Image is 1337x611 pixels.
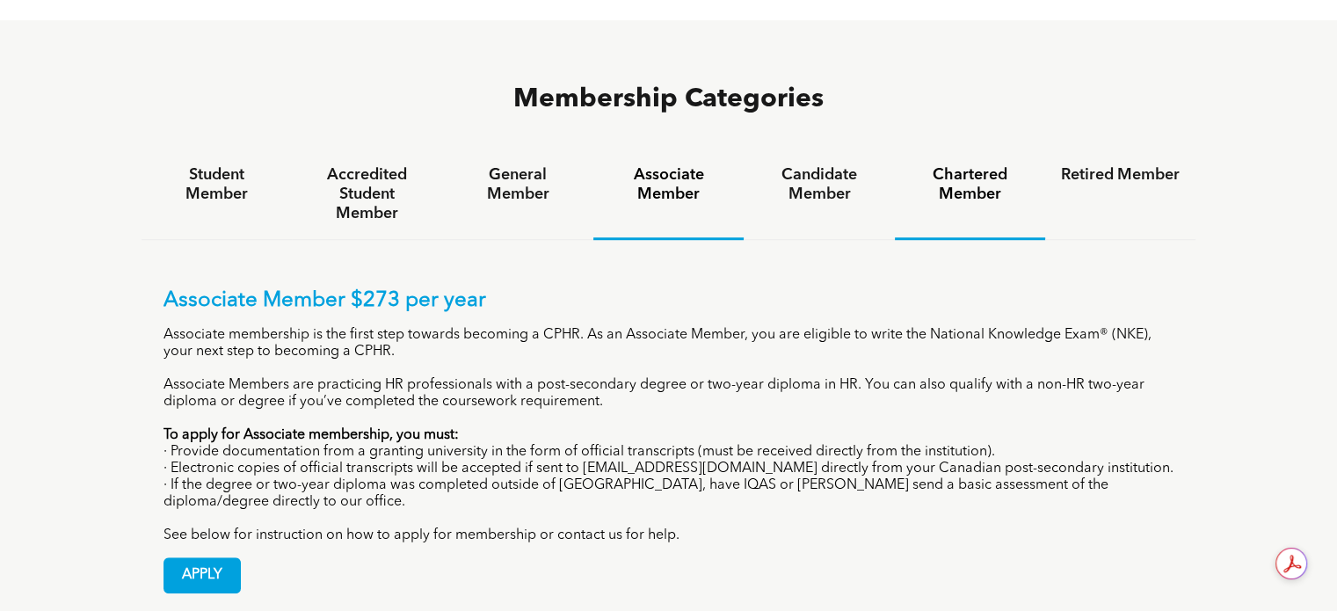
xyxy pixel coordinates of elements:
p: Associate Member $273 per year [163,288,1174,314]
h4: Chartered Member [911,165,1029,204]
p: · Provide documentation from a granting university in the form of official transcripts (must be r... [163,444,1174,461]
p: · If the degree or two-year diploma was completed outside of [GEOGRAPHIC_DATA], have IQAS or [PER... [163,477,1174,511]
p: Associate Members are practicing HR professionals with a post-secondary degree or two-year diplom... [163,377,1174,411]
strong: To apply for Associate membership, you must: [163,428,459,442]
a: APPLY [163,557,241,593]
h4: Accredited Student Member [308,165,426,223]
h4: General Member [458,165,577,204]
p: · Electronic copies of official transcripts will be accepted if sent to [EMAIL_ADDRESS][DOMAIN_NA... [163,461,1174,477]
p: See below for instruction on how to apply for membership or contact us for help. [163,527,1174,544]
h4: Associate Member [609,165,728,204]
p: Associate membership is the first step towards becoming a CPHR. As an Associate Member, you are e... [163,327,1174,360]
span: Membership Categories [513,86,824,113]
h4: Retired Member [1061,165,1180,185]
h4: Candidate Member [759,165,878,204]
h4: Student Member [157,165,276,204]
span: APPLY [164,558,240,593]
